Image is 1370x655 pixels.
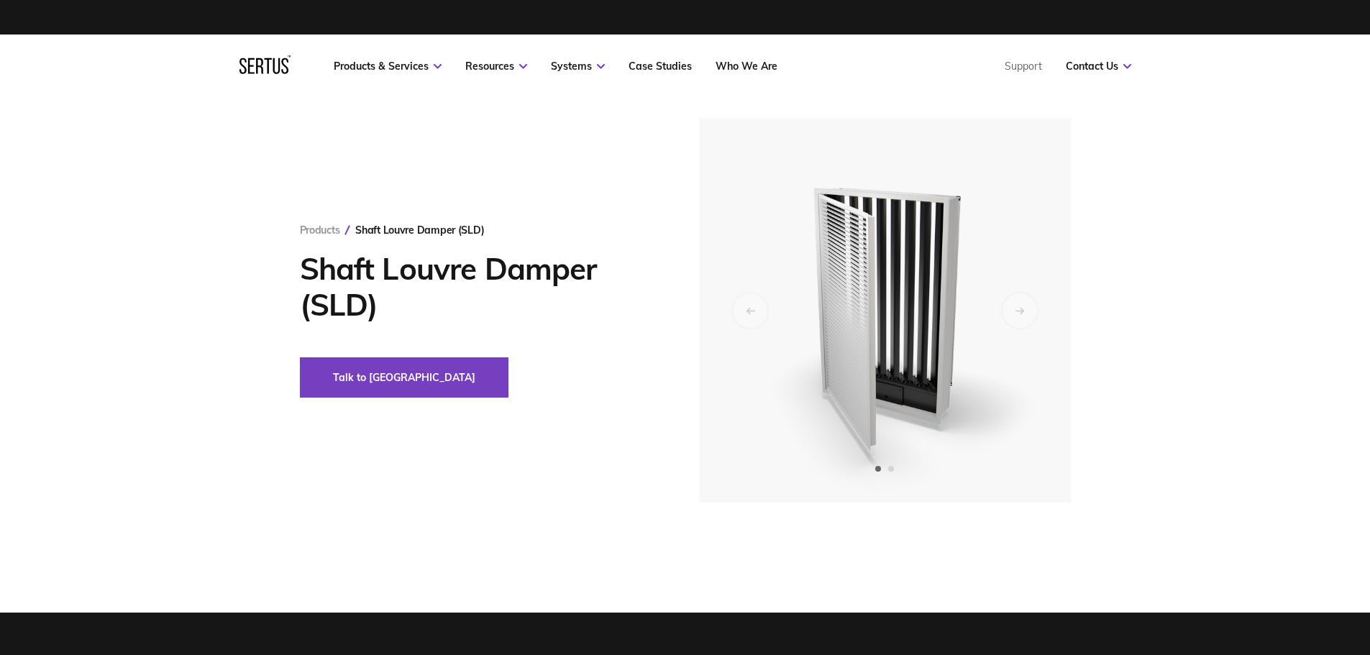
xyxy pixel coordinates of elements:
a: Products [300,224,340,237]
a: Resources [465,60,527,73]
button: Talk to [GEOGRAPHIC_DATA] [300,357,508,398]
span: Go to slide 2 [888,466,894,472]
div: Previous slide [733,293,767,328]
a: Who We Are [716,60,777,73]
a: Support [1005,60,1042,73]
a: Contact Us [1066,60,1131,73]
h1: Shaft Louvre Damper (SLD) [300,251,656,323]
iframe: Chat Widget [1298,586,1370,655]
div: Next slide [1003,293,1037,328]
a: Case Studies [629,60,692,73]
a: Products & Services [334,60,442,73]
a: Systems [551,60,605,73]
